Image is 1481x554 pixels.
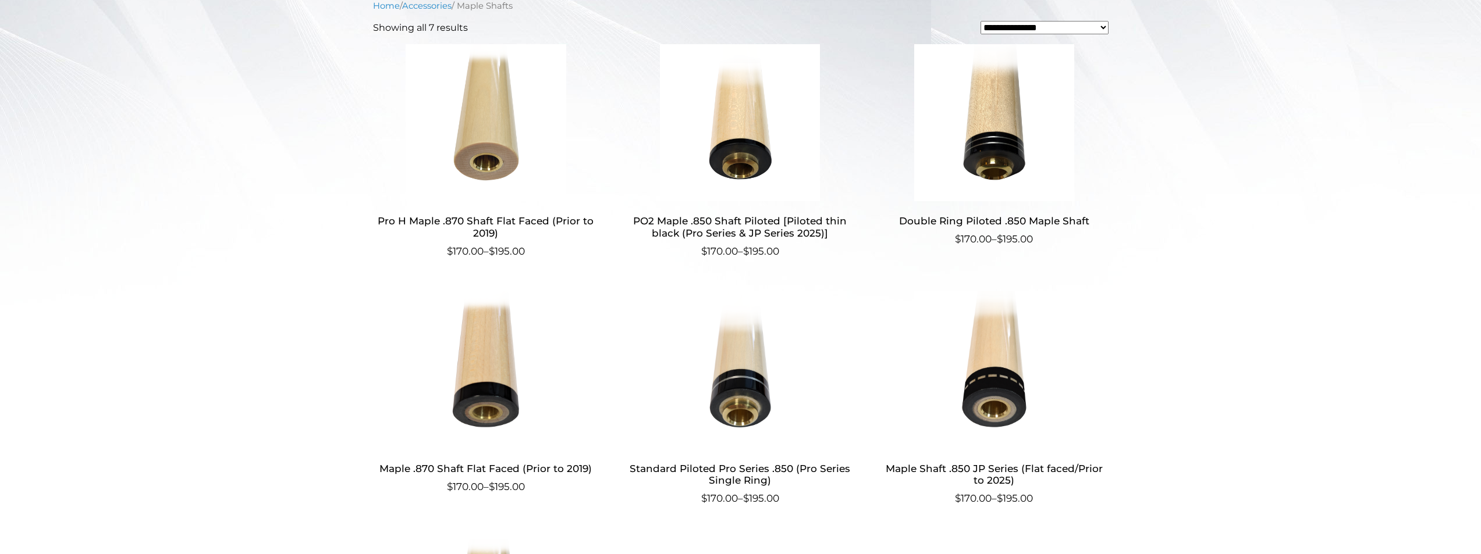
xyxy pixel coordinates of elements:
h2: Double Ring Piloted .850 Maple Shaft [881,210,1107,232]
bdi: 195.00 [743,245,779,257]
h2: Maple Shaft .850 JP Series (Flat faced/Prior to 2025) [881,458,1107,491]
bdi: 170.00 [955,492,992,504]
img: Standard Piloted Pro Series .850 (Pro Series Single Ring) [627,291,853,448]
bdi: 170.00 [955,233,992,245]
span: $ [701,245,707,257]
a: Double Ring Piloted .850 Maple Shaft $170.00–$195.00 [881,44,1107,247]
span: $ [997,492,1003,504]
span: – [627,491,853,506]
span: – [373,244,599,259]
span: – [881,232,1107,247]
h2: Standard Piloted Pro Series .850 (Pro Series Single Ring) [627,458,853,491]
span: – [627,244,853,259]
select: Shop order [981,21,1109,34]
span: – [881,491,1107,506]
h2: PO2 Maple .850 Shaft Piloted [Piloted thin black (Pro Series & JP Series 2025)] [627,210,853,244]
bdi: 195.00 [743,492,779,504]
img: Double Ring Piloted .850 Maple Shaft [881,44,1107,201]
bdi: 170.00 [447,481,484,492]
span: $ [997,233,1003,245]
span: $ [489,481,495,492]
h2: Pro H Maple .870 Shaft Flat Faced (Prior to 2019) [373,210,599,244]
span: $ [447,245,453,257]
bdi: 195.00 [997,233,1033,245]
img: Maple .870 Shaft Flat Faced (Prior to 2019) [373,291,599,448]
a: Standard Piloted Pro Series .850 (Pro Series Single Ring) $170.00–$195.00 [627,291,853,506]
img: Maple Shaft .850 JP Series (Flat faced/Prior to 2025) [881,291,1107,448]
a: Home [373,1,400,11]
img: PO2 Maple .850 Shaft Piloted [Piloted thin black (Pro Series & JP Series 2025)] [627,44,853,201]
span: $ [447,481,453,492]
a: PO2 Maple .850 Shaft Piloted [Piloted thin black (Pro Series & JP Series 2025)] $170.00–$195.00 [627,44,853,259]
h2: Maple .870 Shaft Flat Faced (Prior to 2019) [373,458,599,479]
span: $ [701,492,707,504]
span: $ [743,245,749,257]
span: $ [955,492,961,504]
a: Pro H Maple .870 Shaft Flat Faced (Prior to 2019) $170.00–$195.00 [373,44,599,259]
bdi: 195.00 [489,481,525,492]
a: Maple .870 Shaft Flat Faced (Prior to 2019) $170.00–$195.00 [373,291,599,494]
bdi: 195.00 [997,492,1033,504]
img: Pro H Maple .870 Shaft Flat Faced (Prior to 2019) [373,44,599,201]
span: $ [489,245,495,257]
a: Maple Shaft .850 JP Series (Flat faced/Prior to 2025) $170.00–$195.00 [881,291,1107,506]
bdi: 195.00 [489,245,525,257]
bdi: 170.00 [701,245,738,257]
span: – [373,480,599,495]
bdi: 170.00 [447,245,484,257]
span: $ [955,233,961,245]
a: Accessories [402,1,452,11]
p: Showing all 7 results [373,21,468,35]
span: $ [743,492,749,504]
bdi: 170.00 [701,492,738,504]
